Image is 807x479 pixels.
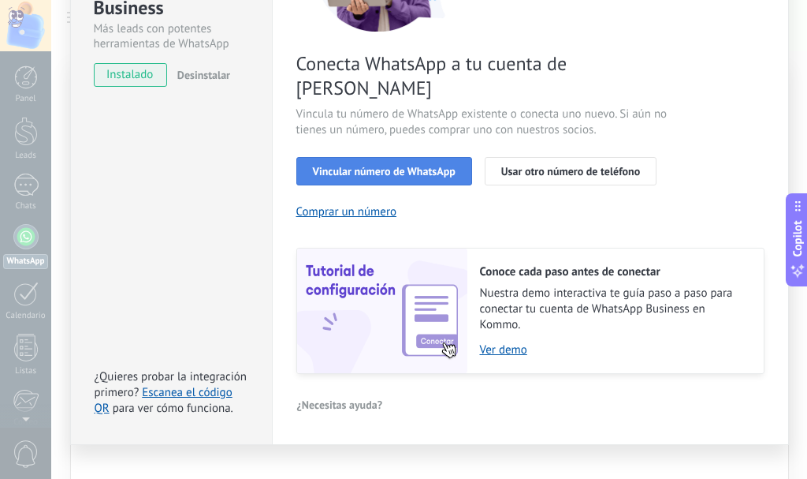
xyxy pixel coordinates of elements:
[296,204,397,219] button: Comprar un número
[790,220,805,256] span: Copilot
[297,399,383,410] span: ¿Necesitas ayuda?
[485,157,656,185] button: Usar otro número de teléfono
[296,107,671,138] span: Vincula tu número de WhatsApp existente o conecta uno nuevo. Si aún no tienes un número, puedes c...
[177,68,230,82] span: Desinstalar
[480,286,748,333] span: Nuestra demo interactiva te guía paso a paso para conectar tu cuenta de WhatsApp Business en Kommo.
[480,342,748,357] a: Ver demo
[95,369,247,400] span: ¿Quieres probar la integración primero?
[296,393,384,417] button: ¿Necesitas ayuda?
[296,157,472,185] button: Vincular número de WhatsApp
[313,166,456,177] span: Vincular número de WhatsApp
[501,166,640,177] span: Usar otro número de teléfono
[95,63,166,87] span: instalado
[113,401,233,416] span: para ver cómo funciona.
[296,51,671,100] span: Conecta WhatsApp a tu cuenta de [PERSON_NAME]
[171,63,230,87] button: Desinstalar
[95,385,232,416] a: Escanea el código QR
[94,21,249,51] div: Más leads con potentes herramientas de WhatsApp
[480,264,748,279] h2: Conoce cada paso antes de conectar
